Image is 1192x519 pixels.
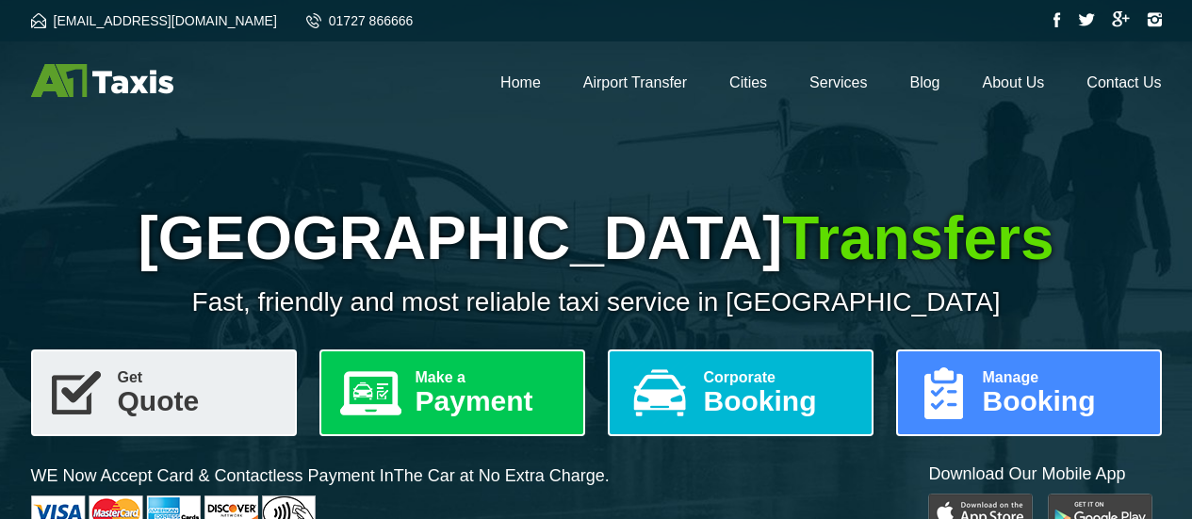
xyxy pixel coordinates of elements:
img: Facebook [1053,12,1061,27]
a: 01727 866666 [306,13,414,28]
span: Corporate [704,370,857,385]
p: Download Our Mobile App [928,462,1161,486]
h1: [GEOGRAPHIC_DATA] [31,203,1162,273]
a: CorporateBooking [608,349,874,436]
p: WE Now Accept Card & Contactless Payment In [31,464,610,488]
a: Home [500,74,541,90]
a: Airport Transfer [583,74,687,90]
a: GetQuote [31,349,297,436]
span: The Car at No Extra Charge. [394,466,610,485]
span: Get [118,370,280,385]
a: [EMAIL_ADDRESS][DOMAIN_NAME] [31,13,277,28]
img: A1 Taxis St Albans LTD [31,64,173,97]
span: Make a [416,370,568,385]
img: Instagram [1147,12,1162,27]
a: Contact Us [1086,74,1161,90]
p: Fast, friendly and most reliable taxi service in [GEOGRAPHIC_DATA] [31,287,1162,317]
a: Cities [729,74,767,90]
img: Twitter [1078,13,1095,26]
a: Make aPayment [319,349,585,436]
a: ManageBooking [896,349,1162,436]
span: Transfers [782,204,1053,272]
img: Google Plus [1112,11,1130,27]
a: About Us [983,74,1045,90]
span: Manage [983,370,1145,385]
a: Services [809,74,867,90]
a: Blog [909,74,939,90]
